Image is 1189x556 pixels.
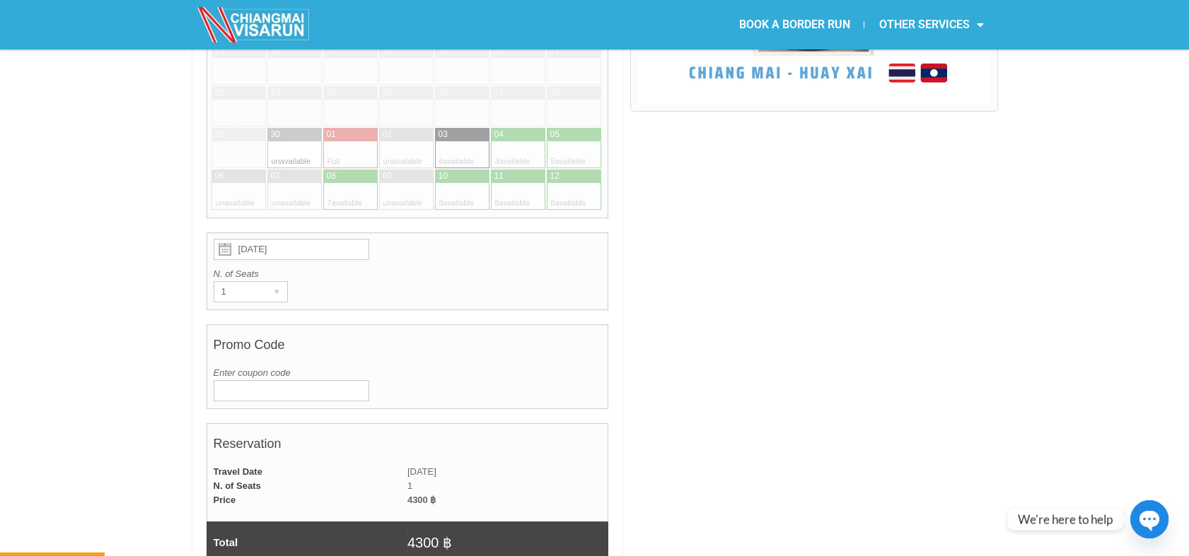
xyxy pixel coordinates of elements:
[383,129,392,141] div: 02
[439,129,448,141] div: 03
[494,129,504,141] div: 04
[327,129,336,141] div: 01
[267,282,287,302] div: ▾
[271,87,280,99] div: 23
[214,282,260,302] div: 1
[439,87,448,99] div: 26
[550,170,559,182] div: 12
[214,267,602,281] label: N. of Seats
[494,45,504,57] div: 20
[207,465,407,479] td: Travel Date
[550,129,559,141] div: 05
[327,87,336,99] div: 24
[271,170,280,182] div: 07
[215,87,224,99] div: 22
[439,45,448,57] div: 19
[215,45,224,57] div: 15
[407,479,608,493] td: 1
[207,479,407,493] td: N. of Seats
[271,129,280,141] div: 30
[383,45,392,57] div: 18
[327,170,336,182] div: 08
[383,170,392,182] div: 09
[271,45,280,57] div: 16
[215,129,224,141] div: 29
[215,170,224,182] div: 06
[407,465,608,479] td: [DATE]
[214,331,602,366] h4: Promo Code
[550,87,559,99] div: 28
[494,170,504,182] div: 11
[383,87,392,99] div: 25
[407,493,608,507] td: 4300 ฿
[864,8,997,41] a: OTHER SERVICES
[550,45,559,57] div: 21
[494,87,504,99] div: 27
[214,430,602,465] h4: Reservation
[724,8,864,41] a: BOOK A BORDER RUN
[594,8,997,41] nav: Menu
[214,366,602,380] label: Enter coupon code
[207,493,407,507] td: Price
[327,45,336,57] div: 17
[439,170,448,182] div: 10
